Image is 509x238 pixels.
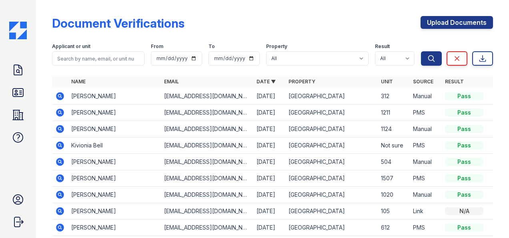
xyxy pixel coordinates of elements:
[71,79,86,85] a: Name
[410,203,442,220] td: Link
[253,170,285,187] td: [DATE]
[161,187,253,203] td: [EMAIL_ADDRESS][DOMAIN_NAME]
[421,16,493,29] a: Upload Documents
[285,88,378,105] td: [GEOGRAPHIC_DATA]
[161,220,253,236] td: [EMAIL_ADDRESS][DOMAIN_NAME]
[253,187,285,203] td: [DATE]
[68,170,160,187] td: [PERSON_NAME]
[410,121,442,137] td: Manual
[253,88,285,105] td: [DATE]
[445,125,483,133] div: Pass
[151,43,163,50] label: From
[52,43,90,50] label: Applicant or unit
[285,170,378,187] td: [GEOGRAPHIC_DATA]
[52,16,184,30] div: Document Verifications
[378,220,410,236] td: 612
[253,137,285,154] td: [DATE]
[410,220,442,236] td: PMS
[68,154,160,170] td: [PERSON_NAME]
[161,203,253,220] td: [EMAIL_ADDRESS][DOMAIN_NAME]
[378,154,410,170] td: 504
[378,137,410,154] td: Not sure
[266,43,287,50] label: Property
[164,79,179,85] a: Email
[410,187,442,203] td: Manual
[285,203,378,220] td: [GEOGRAPHIC_DATA]
[445,109,483,117] div: Pass
[253,220,285,236] td: [DATE]
[378,187,410,203] td: 1020
[68,121,160,137] td: [PERSON_NAME]
[285,220,378,236] td: [GEOGRAPHIC_DATA]
[68,220,160,236] td: [PERSON_NAME]
[68,105,160,121] td: [PERSON_NAME]
[289,79,315,85] a: Property
[445,174,483,182] div: Pass
[208,43,215,50] label: To
[161,105,253,121] td: [EMAIL_ADDRESS][DOMAIN_NAME]
[68,187,160,203] td: [PERSON_NAME]
[413,79,433,85] a: Source
[445,207,483,215] div: N/A
[445,79,464,85] a: Result
[161,154,253,170] td: [EMAIL_ADDRESS][DOMAIN_NAME]
[161,88,253,105] td: [EMAIL_ADDRESS][DOMAIN_NAME]
[9,22,27,39] img: CE_Icon_Blue-c292c112584629df590d857e76928e9f676e5b41ef8f769ba2f05ee15b207248.png
[445,92,483,100] div: Pass
[253,154,285,170] td: [DATE]
[410,154,442,170] td: Manual
[378,105,410,121] td: 1211
[52,51,144,66] input: Search by name, email, or unit number
[161,121,253,137] td: [EMAIL_ADDRESS][DOMAIN_NAME]
[381,79,393,85] a: Unit
[257,79,276,85] a: Date ▼
[378,170,410,187] td: 1507
[68,137,160,154] td: Kivionia Bell
[378,203,410,220] td: 105
[68,203,160,220] td: [PERSON_NAME]
[285,154,378,170] td: [GEOGRAPHIC_DATA]
[445,158,483,166] div: Pass
[253,105,285,121] td: [DATE]
[285,137,378,154] td: [GEOGRAPHIC_DATA]
[375,43,390,50] label: Result
[285,105,378,121] td: [GEOGRAPHIC_DATA]
[285,187,378,203] td: [GEOGRAPHIC_DATA]
[68,88,160,105] td: [PERSON_NAME]
[161,137,253,154] td: [EMAIL_ADDRESS][DOMAIN_NAME]
[253,121,285,137] td: [DATE]
[445,191,483,199] div: Pass
[410,88,442,105] td: Manual
[378,121,410,137] td: 1124
[410,170,442,187] td: PMS
[161,170,253,187] td: [EMAIL_ADDRESS][DOMAIN_NAME]
[410,137,442,154] td: PMS
[285,121,378,137] td: [GEOGRAPHIC_DATA]
[410,105,442,121] td: PMS
[378,88,410,105] td: 312
[445,224,483,232] div: Pass
[253,203,285,220] td: [DATE]
[445,141,483,149] div: Pass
